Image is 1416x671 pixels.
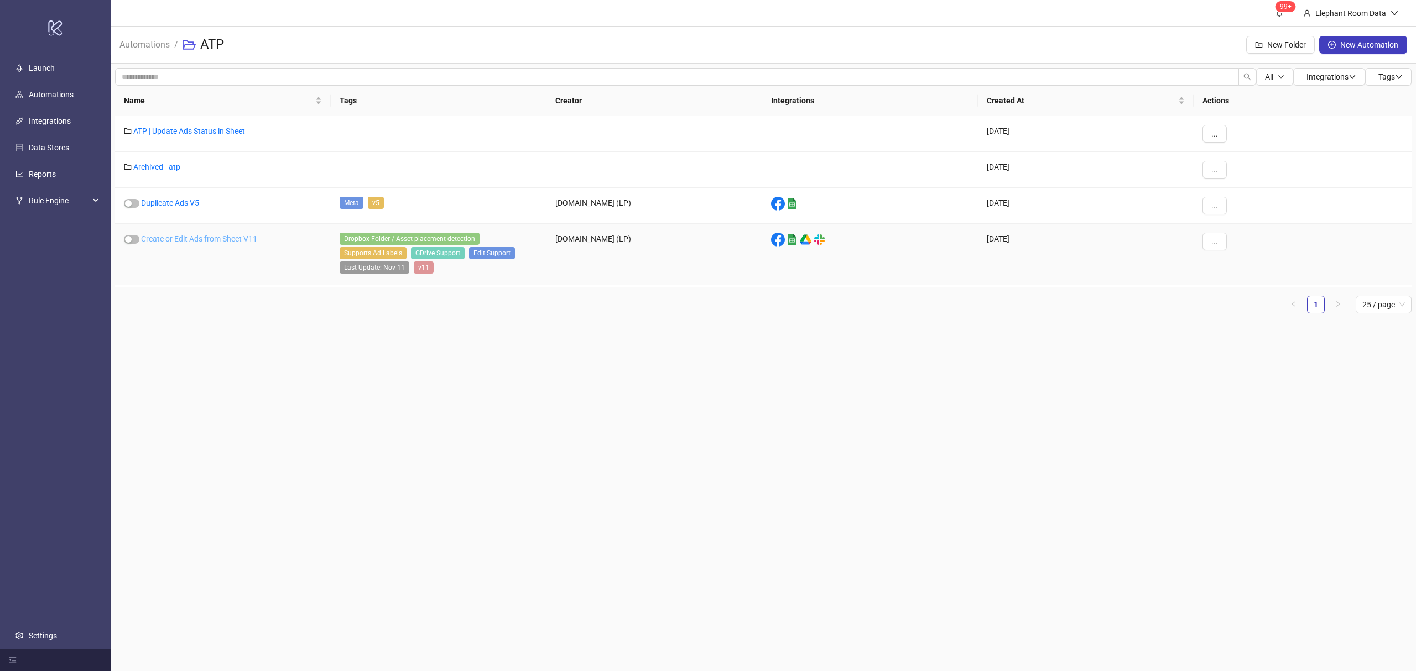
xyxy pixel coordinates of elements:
[1319,36,1407,54] button: New Automation
[762,86,978,116] th: Integrations
[978,116,1194,152] div: [DATE]
[1243,73,1251,81] span: search
[183,38,196,51] span: folder-open
[133,162,180,171] a: Archived - atp
[546,224,762,285] div: [DOMAIN_NAME] (LP)
[29,64,55,72] a: Launch
[29,90,74,99] a: Automations
[978,188,1194,224] div: [DATE]
[124,95,313,107] span: Name
[411,247,465,259] span: GDrive Support
[1265,72,1273,81] span: All
[141,234,257,243] a: Create or Edit Ads from Sheet V11
[1202,125,1227,143] button: ...
[1211,165,1218,174] span: ...
[1329,296,1347,313] button: right
[546,188,762,224] div: [DOMAIN_NAME] (LP)
[29,190,90,212] span: Rule Engine
[1349,73,1356,81] span: down
[340,197,363,209] span: Meta
[29,170,56,179] a: Reports
[1246,36,1315,54] button: New Folder
[115,86,331,116] th: Name
[1278,74,1284,80] span: down
[1256,68,1293,86] button: Alldown
[174,27,178,62] li: /
[546,86,762,116] th: Creator
[1202,233,1227,250] button: ...
[1328,41,1336,49] span: plus-circle
[124,163,132,171] span: folder
[987,95,1176,107] span: Created At
[978,86,1194,116] th: Created At
[1202,161,1227,179] button: ...
[1356,296,1412,313] div: Page Size
[133,127,245,135] a: ATP | Update Ads Status in Sheet
[1340,40,1398,49] span: New Automation
[1267,40,1306,49] span: New Folder
[331,86,546,116] th: Tags
[368,197,384,209] span: v5
[978,224,1194,285] div: [DATE]
[200,36,224,54] h3: ATP
[124,127,132,135] span: folder
[469,247,515,259] span: Edit Support
[1276,1,1296,12] sup: 1666
[1202,197,1227,214] button: ...
[1303,9,1311,17] span: user
[1293,68,1365,86] button: Integrationsdown
[1329,296,1347,313] li: Next Page
[414,261,434,274] span: v11
[340,261,409,274] span: Last Update: Nov-11
[1307,296,1325,313] li: 1
[1276,9,1283,17] span: bell
[1290,301,1297,307] span: left
[29,143,69,152] a: Data Stores
[15,197,23,205] span: fork
[1194,86,1412,116] th: Actions
[1285,296,1303,313] button: left
[1285,296,1303,313] li: Previous Page
[1308,296,1324,313] a: 1
[29,631,57,640] a: Settings
[117,38,172,50] a: Automations
[340,247,407,259] span: Supports Ad Labels
[29,117,71,125] a: Integrations
[978,152,1194,188] div: [DATE]
[141,198,199,207] a: Duplicate Ads V5
[1391,9,1398,17] span: down
[1306,72,1356,81] span: Integrations
[1211,201,1218,210] span: ...
[1395,73,1403,81] span: down
[1211,237,1218,246] span: ...
[1311,7,1391,19] div: Elephant Room Data
[1335,301,1341,307] span: right
[1362,296,1405,313] span: 25 / page
[1378,72,1403,81] span: Tags
[1255,41,1263,49] span: folder-add
[340,233,480,245] span: Dropbox Folder / Asset placement detection
[1211,129,1218,138] span: ...
[1365,68,1412,86] button: Tagsdown
[9,656,17,664] span: menu-fold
